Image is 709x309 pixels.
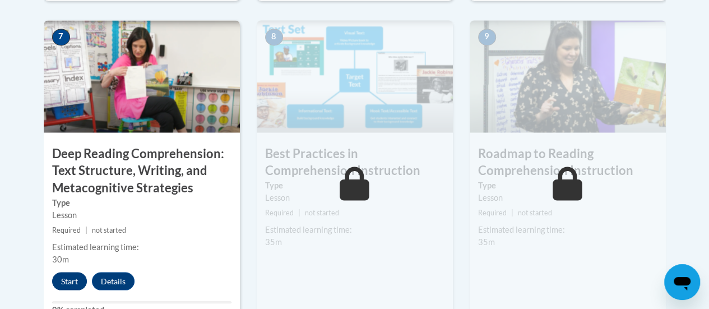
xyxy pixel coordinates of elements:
[257,20,453,132] img: Course Image
[52,29,70,45] span: 7
[664,264,700,300] iframe: Button to launch messaging window
[265,208,294,216] span: Required
[478,179,657,191] label: Type
[478,208,507,216] span: Required
[298,208,300,216] span: |
[518,208,552,216] span: not started
[470,145,666,179] h3: Roadmap to Reading Comprehension Instruction
[265,237,282,246] span: 35m
[265,29,283,45] span: 8
[52,225,81,234] span: Required
[478,223,657,236] div: Estimated learning time:
[265,223,444,236] div: Estimated learning time:
[478,237,495,246] span: 35m
[44,145,240,196] h3: Deep Reading Comprehension: Text Structure, Writing, and Metacognitive Strategies
[52,272,87,290] button: Start
[478,29,496,45] span: 9
[265,191,444,204] div: Lesson
[85,225,87,234] span: |
[478,191,657,204] div: Lesson
[470,20,666,132] img: Course Image
[305,208,339,216] span: not started
[52,241,231,253] div: Estimated learning time:
[257,145,453,179] h3: Best Practices in Comprehension Instruction
[511,208,513,216] span: |
[92,272,135,290] button: Details
[52,254,69,264] span: 30m
[52,196,231,209] label: Type
[92,225,126,234] span: not started
[265,179,444,191] label: Type
[44,20,240,132] img: Course Image
[52,209,231,221] div: Lesson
